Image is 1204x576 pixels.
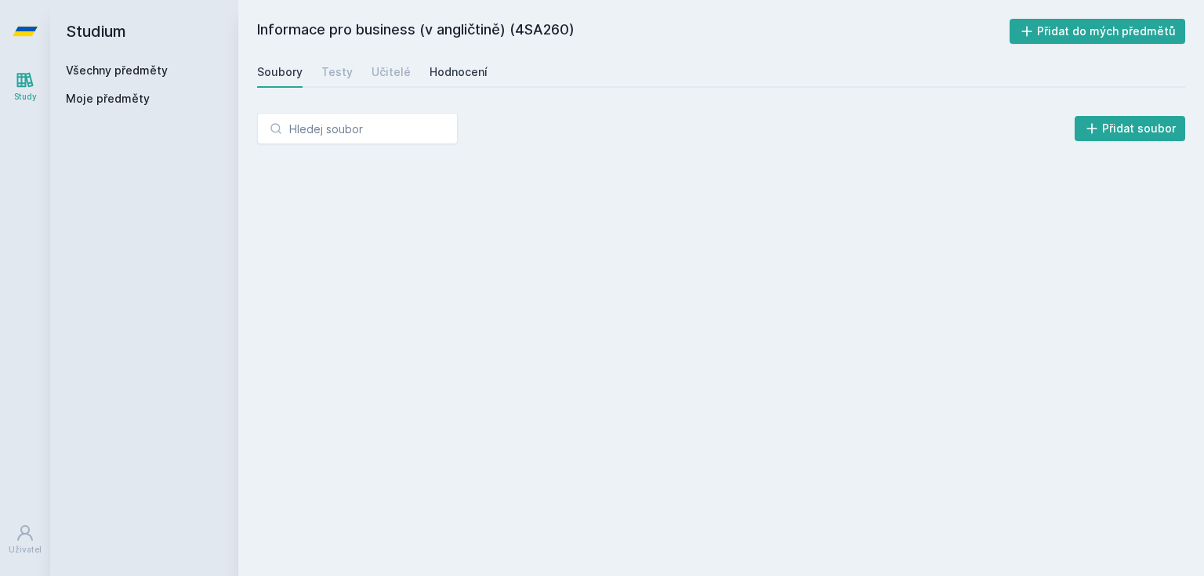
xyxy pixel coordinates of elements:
div: Testy [321,64,353,80]
div: Učitelé [372,64,411,80]
h2: Informace pro business (v angličtině) (4SA260) [257,19,1010,44]
a: Hodnocení [430,56,488,88]
button: Přidat soubor [1075,116,1186,141]
a: Uživatel [3,516,47,563]
input: Hledej soubor [257,113,458,144]
span: Moje předměty [66,91,150,107]
a: Testy [321,56,353,88]
div: Study [14,91,37,103]
button: Přidat do mých předmětů [1010,19,1186,44]
a: Study [3,63,47,110]
a: Soubory [257,56,303,88]
div: Hodnocení [430,64,488,80]
div: Soubory [257,64,303,80]
a: Učitelé [372,56,411,88]
a: Všechny předměty [66,63,168,77]
div: Uživatel [9,544,42,556]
